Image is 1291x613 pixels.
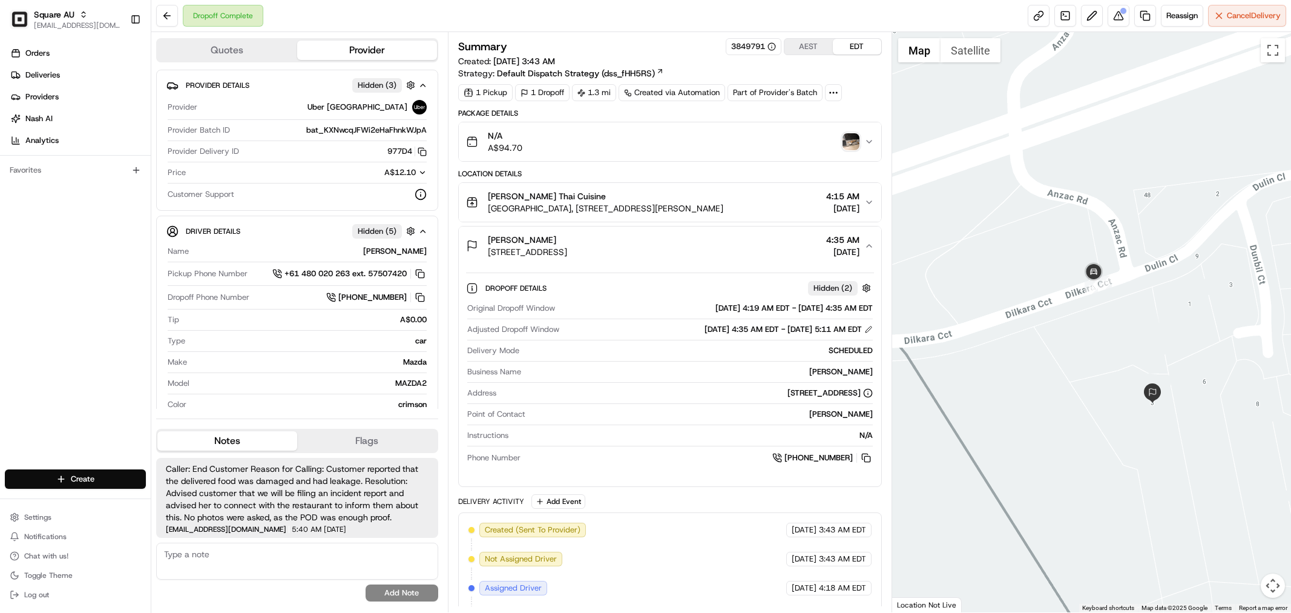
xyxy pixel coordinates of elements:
span: Provider Details [186,81,249,90]
button: Notes [157,431,297,451]
div: 1 Pickup [458,84,513,101]
div: N/A [513,430,873,441]
span: Create [71,474,94,485]
button: [PERSON_NAME] Thai Cuisine[GEOGRAPHIC_DATA], [STREET_ADDRESS][PERSON_NAME]4:15 AM[DATE] [459,183,881,222]
button: Provider [297,41,437,60]
button: Add Event [531,494,585,509]
span: Caller: End Customer Reason for Calling: Customer reported that the delivered food was damaged an... [166,463,429,523]
span: [DATE] 3:43 AM [493,56,555,67]
div: Strategy: [458,67,664,79]
span: [DATE] [792,525,816,535]
button: EDT [833,39,881,55]
span: Settings [24,512,51,522]
span: A$12.10 [384,167,416,177]
div: Created via Automation [619,84,725,101]
span: Provider [168,102,197,113]
span: Map data ©2025 Google [1142,605,1207,611]
span: N/A [488,130,522,142]
div: Package Details [458,108,882,118]
a: Orders [5,44,151,63]
button: Hidden (3) [352,78,418,93]
div: Favorites [5,161,146,180]
span: 4:18 AM EDT [819,583,866,594]
div: car [190,336,427,346]
button: Create [5,469,146,489]
span: bat_KXNwcqJFWi2eHaFhnkWJpA [306,125,427,136]
span: Dropoff Details [485,283,549,293]
div: [DATE] 4:19 AM EDT - [DATE] 4:35 AM EDT [560,303,873,314]
div: Location Details [458,169,882,179]
div: [PERSON_NAME] [530,409,873,420]
div: A$0.00 [184,314,427,325]
span: Deliveries [25,70,60,81]
span: Delivery Mode [467,345,519,356]
span: [DATE] [826,246,859,258]
button: Square AUSquare AU[EMAIL_ADDRESS][DOMAIN_NAME] [5,5,125,34]
span: +61 480 020 263 ext. 57507420 [284,268,407,279]
button: 3849791 [731,41,776,52]
span: Business Name [467,366,521,377]
button: AEST [784,39,833,55]
span: Model [168,378,189,389]
a: Deliveries [5,65,151,85]
span: [GEOGRAPHIC_DATA], [STREET_ADDRESS][PERSON_NAME] [488,202,723,214]
a: Default Dispatch Strategy (dss_fHH5RS) [497,67,664,79]
span: Pickup Phone Number [168,268,248,279]
span: Provider Delivery ID [168,146,239,157]
span: Phone Number [467,452,521,463]
button: N/AA$94.70photo_proof_of_delivery image [459,122,881,161]
button: Toggle Theme [5,567,146,584]
span: Type [168,336,185,346]
span: Adjusted Dropoff Window [467,324,559,335]
span: Nash AI [25,113,53,124]
span: Log out [24,590,49,600]
span: Default Dispatch Strategy (dss_fHH5RS) [497,67,655,79]
div: [PERSON_NAME][STREET_ADDRESS]4:35 AM[DATE] [459,265,881,486]
span: [PHONE_NUMBER] [784,452,853,463]
span: Original Dropoff Window [467,303,555,314]
div: SCHEDULED [524,345,873,356]
span: Orders [25,48,50,59]
button: Square AU [34,8,74,21]
div: crimson [191,399,427,410]
span: Hidden ( 5 ) [358,226,396,237]
div: 1 Dropoff [515,84,570,101]
span: [DATE] [792,583,816,594]
div: 1.3 mi [572,84,616,101]
a: Nash AI [5,109,151,128]
h3: Summary [458,41,507,52]
span: [DATE] [324,526,346,533]
button: Log out [5,586,146,603]
span: [PHONE_NUMBER] [338,292,407,303]
button: [EMAIL_ADDRESS][DOMAIN_NAME] [34,21,120,30]
span: Provider Batch ID [168,125,230,136]
button: Hidden (2) [808,280,874,296]
span: [DATE] [826,202,859,214]
span: Hidden ( 3 ) [358,80,396,91]
button: Settings [5,509,146,526]
button: [PHONE_NUMBER] [326,291,427,304]
button: Keyboard shortcuts [1082,604,1134,612]
span: 5:40 AM [292,526,321,533]
span: 4:15 AM [826,190,859,202]
button: Hidden (5) [352,224,418,239]
button: Provider DetailsHidden (3) [166,75,428,95]
span: Instructions [467,430,508,441]
span: Dropoff Phone Number [168,292,249,303]
span: 4:35 AM [826,234,859,246]
button: [PERSON_NAME][STREET_ADDRESS]4:35 AM[DATE] [459,227,881,265]
span: Name [168,246,189,257]
span: Tip [168,314,179,325]
span: [DATE] [792,554,816,565]
span: Make [168,357,187,368]
button: Chat with us! [5,548,146,565]
div: [PERSON_NAME] [194,246,427,257]
div: [PERSON_NAME] [526,366,873,377]
button: Notifications [5,528,146,545]
span: Reassign [1166,10,1198,21]
div: Delivery Activity [458,497,524,506]
span: 3:43 AM EDT [819,525,866,535]
button: Quotes [157,41,297,60]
